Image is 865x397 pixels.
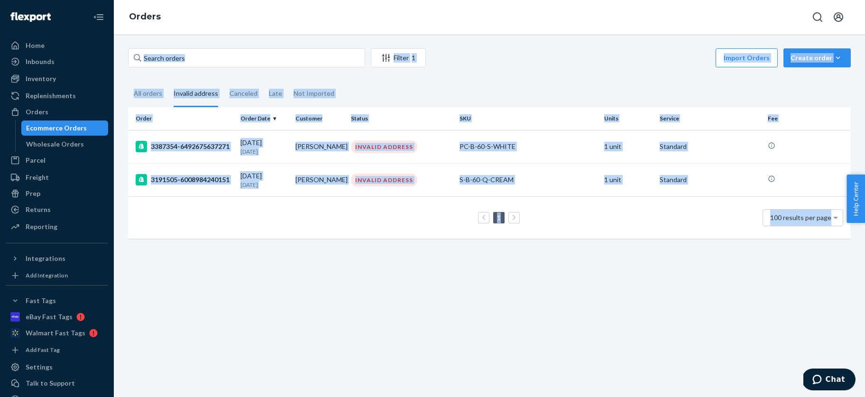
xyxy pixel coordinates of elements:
div: Add Fast Tag [26,346,60,354]
a: Parcel [6,153,108,168]
td: [PERSON_NAME] [292,163,347,196]
div: Create order [791,53,844,63]
a: Replenishments [6,88,108,103]
th: Units [600,107,656,130]
a: Freight [6,170,108,185]
th: Fee [764,107,851,130]
a: Home [6,38,108,53]
th: SKU [456,107,600,130]
button: Help Center [847,175,865,223]
a: eBay Fast Tags [6,309,108,324]
div: 3191505-6008984240151 [136,174,233,185]
button: Import Orders [716,48,778,67]
div: Add Integration [26,271,68,279]
ol: breadcrumbs [121,3,168,31]
div: Freight [26,173,49,182]
div: Orders [26,107,48,117]
div: Home [26,41,45,50]
div: Inventory [26,74,56,83]
button: Talk to Support [6,376,108,391]
button: Create order [783,48,851,67]
div: Late [269,81,282,106]
div: Fast Tags [26,296,56,305]
p: [DATE] [240,148,288,156]
a: Ecommerce Orders [21,120,109,136]
div: Wholesale Orders [26,139,84,149]
th: Service [656,107,764,130]
a: Orders [129,11,161,22]
div: S-B-60-Q-CREAM [460,175,597,185]
button: Integrations [6,251,108,266]
div: Customer [295,114,343,122]
div: Canceled [230,81,258,106]
a: Wholesale Orders [21,137,109,152]
a: Page 1 is your current page [495,213,503,222]
div: 1 [412,53,415,63]
button: Open account menu [829,8,848,27]
input: Search orders [128,48,365,67]
p: [DATE] [240,181,288,189]
div: INVALID ADDRESS [351,140,417,153]
div: Walmart Fast Tags [26,328,85,338]
div: INVALID ADDRESS [351,174,417,186]
div: [DATE] [240,138,288,156]
div: PC-B-60-S-WHITE [460,142,597,151]
a: Inbounds [6,54,108,69]
div: Not Imported [294,81,334,106]
div: eBay Fast Tags [26,312,73,322]
div: Ecommerce Orders [26,123,87,133]
div: [DATE] [240,171,288,189]
div: 3387354-6492675637271 [136,141,233,152]
div: Reporting [26,222,57,231]
div: Inbounds [26,57,55,66]
a: Returns [6,202,108,217]
div: All orders [134,81,162,106]
button: Open Search Box [808,8,827,27]
th: Order Date [237,107,292,130]
td: [PERSON_NAME] [292,130,347,163]
div: Replenishments [26,91,76,101]
div: Prep [26,189,40,198]
div: Filter [371,53,425,63]
td: 1 unit [600,130,656,163]
a: Reporting [6,219,108,234]
a: Orders [6,104,108,120]
div: Invalid address [174,81,218,107]
div: Talk to Support [26,379,75,388]
a: Add Integration [6,270,108,281]
div: Integrations [26,254,65,263]
button: Filter [371,48,426,67]
p: Standard [660,142,761,151]
a: Walmart Fast Tags [6,325,108,341]
div: Parcel [26,156,46,165]
span: 100 results per page [770,213,831,222]
img: Flexport logo [10,12,51,22]
div: Returns [26,205,51,214]
th: Order [128,107,237,130]
button: Fast Tags [6,293,108,308]
iframe: Opens a widget where you can chat to one of our agents [803,369,856,392]
a: Prep [6,186,108,201]
a: Inventory [6,71,108,86]
a: Add Fast Tag [6,344,108,356]
p: Standard [660,175,761,185]
td: 1 unit [600,163,656,196]
div: Settings [26,362,53,372]
button: Close Navigation [89,8,108,27]
a: Settings [6,360,108,375]
th: Status [347,107,456,130]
